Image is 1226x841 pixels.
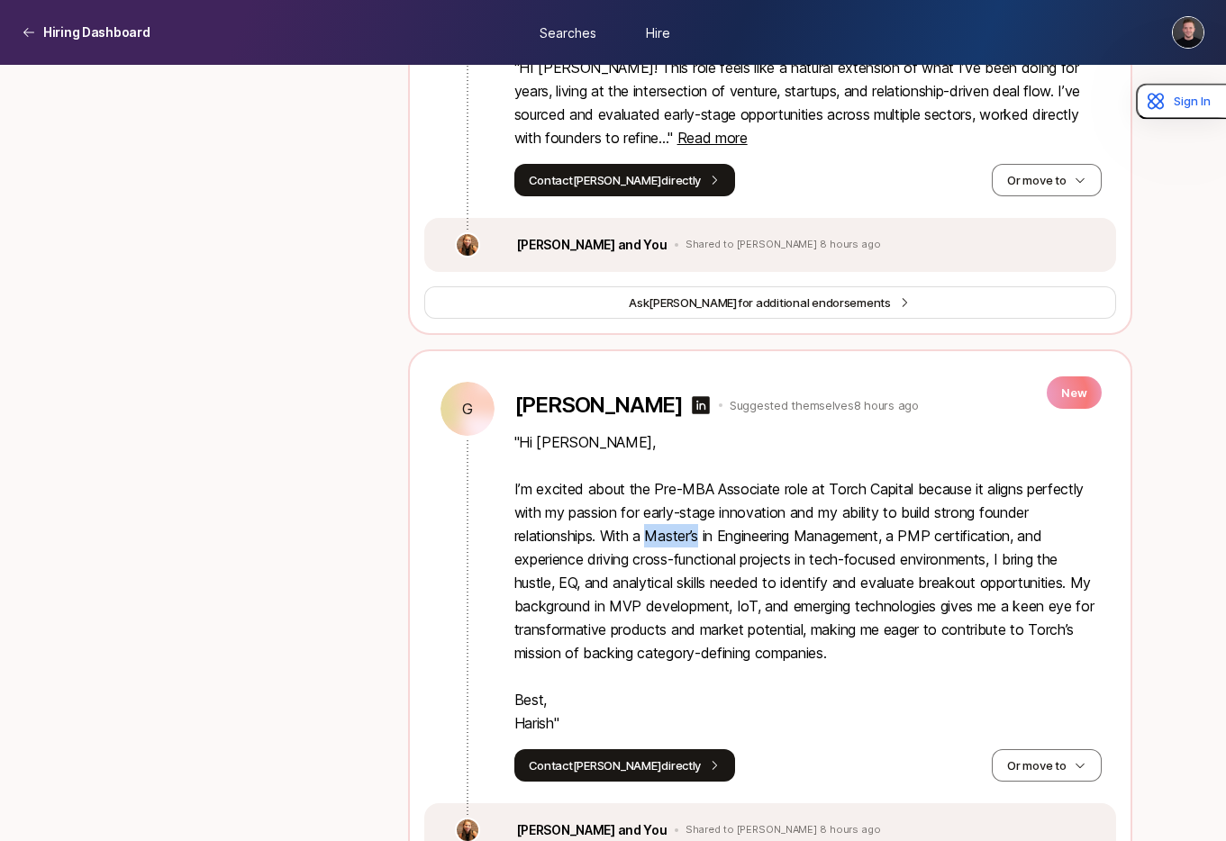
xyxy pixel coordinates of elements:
p: " Hi [PERSON_NAME], I’m excited about the Pre-MBA Associate role at Torch Capital because it alig... [514,430,1102,735]
a: Hire [613,15,704,49]
span: [PERSON_NAME] [649,295,738,310]
button: Or move to [992,749,1101,782]
button: Contact[PERSON_NAME]directly [514,749,736,782]
p: G [462,398,473,420]
p: New [1047,376,1101,409]
span: Ask for additional endorsements [629,294,891,312]
img: Christopher Harper [1173,17,1203,48]
button: Ask[PERSON_NAME]for additional endorsements [424,286,1116,319]
p: " HI [PERSON_NAME]! This role feels like a natural extension of what I’ve been doing for years, l... [514,56,1102,149]
img: c777a5ab_2847_4677_84ce_f0fc07219358.jpg [457,819,478,841]
p: Suggested themselves 8 hours ago [730,396,919,414]
p: Shared to [PERSON_NAME] 8 hours ago [686,239,881,251]
button: Contact[PERSON_NAME]directly [514,164,736,196]
span: Searches [540,23,596,41]
span: Read more [677,129,748,147]
p: Hiring Dashboard [43,22,150,43]
p: [PERSON_NAME] [514,393,683,418]
p: [PERSON_NAME] and You [516,819,667,841]
p: [PERSON_NAME] and You [516,234,667,256]
img: c777a5ab_2847_4677_84ce_f0fc07219358.jpg [457,234,478,256]
a: Searches [523,15,613,49]
p: Shared to [PERSON_NAME] 8 hours ago [686,824,881,836]
button: Christopher Harper [1172,16,1204,49]
span: Hire [646,23,670,41]
button: Or move to [992,164,1101,196]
